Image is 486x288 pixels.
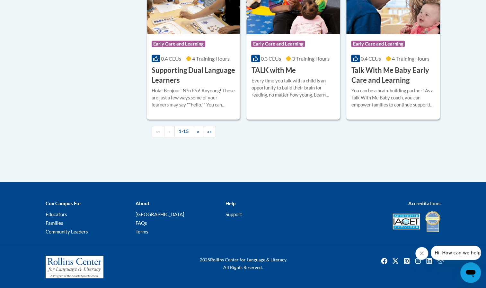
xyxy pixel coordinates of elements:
a: End [203,126,216,137]
span: » [197,129,199,134]
a: Community Leaders [46,229,88,234]
a: 1-15 [174,126,193,137]
b: Accreditations [408,200,441,206]
div: Every time you talk with a child is an opportunity to build their brain for reading, no matter ho... [251,77,335,98]
span: Early Care and Learning [152,41,205,47]
img: Facebook icon [379,256,389,266]
span: 0.4 CEUs [161,55,181,62]
span: «« [156,129,160,134]
iframe: Close message [415,247,428,260]
img: Instagram icon [413,256,423,266]
a: Linkedin [424,256,434,266]
span: 3 Training Hours [292,55,330,62]
b: Help [225,200,235,206]
a: Educators [46,211,67,217]
h3: Talk With Me Baby Early Care and Learning [351,65,435,85]
a: FAQs [135,220,147,226]
span: 0.3 CEUs [261,55,281,62]
a: Begining [152,126,164,137]
span: « [168,129,171,134]
span: 2025 [200,257,210,262]
div: Rollins Center for Language & Literacy All Rights Reserved. [176,256,311,271]
a: Support [225,211,242,217]
a: [GEOGRAPHIC_DATA] [135,211,184,217]
span: »» [207,129,212,134]
div: Hola! Bonjour! N?n h?o! Anyoung! These are just a few ways some of your learners may say ""hello.... [152,87,235,108]
span: Hi. How can we help? [4,4,52,10]
a: Facebook Group [435,256,446,266]
img: Rollins Center for Language & Literacy - A Program of the Atlanta Speech School [46,256,103,278]
a: Twitter [390,256,401,266]
span: 0.4 CEUs [361,55,381,62]
iframe: Message from company [431,246,481,260]
div: You can be a brain-building partner! As a Talk With Me Baby coach, you can empower families to co... [351,87,435,108]
img: Twitter icon [390,256,401,266]
span: Early Care and Learning [351,41,405,47]
iframe: Button to launch messaging window [460,262,481,283]
a: Pinterest [402,256,412,266]
span: 4 Training Hours [192,55,230,62]
h3: TALK with Me [251,65,296,75]
a: Families [46,220,63,226]
b: Cox Campus For [46,200,81,206]
img: Accredited IACET® Provider [393,214,420,230]
a: Instagram [413,256,423,266]
a: Next [193,126,203,137]
a: Previous [164,126,175,137]
h3: Supporting Dual Language Learners [152,65,235,85]
b: About [135,200,149,206]
a: Facebook [379,256,389,266]
img: Facebook group icon [435,256,446,266]
span: Early Care and Learning [251,41,305,47]
a: Terms [135,229,148,234]
img: Pinterest icon [402,256,412,266]
span: 4 Training Hours [392,55,429,62]
img: LinkedIn icon [424,256,434,266]
img: IDA® Accredited [425,210,441,233]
